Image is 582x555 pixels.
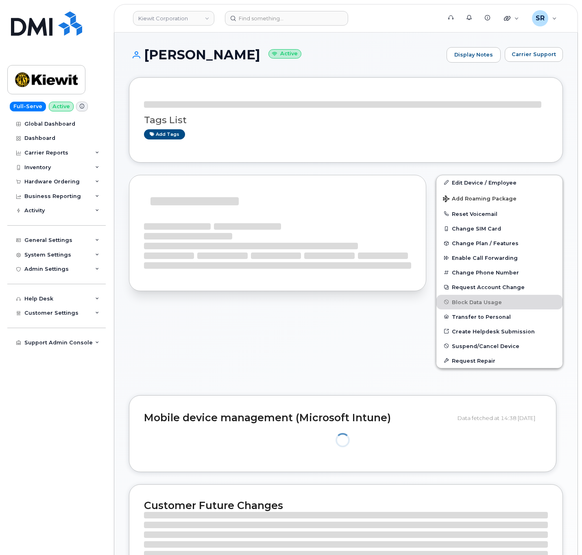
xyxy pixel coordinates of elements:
button: Add Roaming Package [436,190,562,207]
a: Add tags [144,129,185,139]
small: Active [268,49,301,59]
span: Enable Call Forwarding [452,255,518,261]
h2: Customer Future Changes [144,499,548,511]
span: Suspend/Cancel Device [452,343,519,349]
a: Edit Device / Employee [436,175,562,190]
button: Block Data Usage [436,295,562,309]
h3: Tags List [144,115,548,125]
span: Add Roaming Package [443,196,517,203]
button: Reset Voicemail [436,207,562,221]
h1: [PERSON_NAME] [129,48,442,62]
div: Data fetched at 14:38 [DATE] [458,410,541,426]
button: Transfer to Personal [436,309,562,324]
span: Change Plan / Features [452,240,519,246]
a: Display Notes [447,47,501,63]
h2: Mobile device management (Microsoft Intune) [144,412,451,424]
button: Request Repair [436,353,562,368]
button: Change Phone Number [436,265,562,280]
a: Create Helpdesk Submission [436,324,562,339]
span: Carrier Support [512,50,556,58]
button: Change Plan / Features [436,236,562,250]
button: Suspend/Cancel Device [436,339,562,353]
button: Enable Call Forwarding [436,250,562,265]
button: Request Account Change [436,280,562,294]
button: Change SIM Card [436,221,562,236]
button: Carrier Support [505,47,563,62]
